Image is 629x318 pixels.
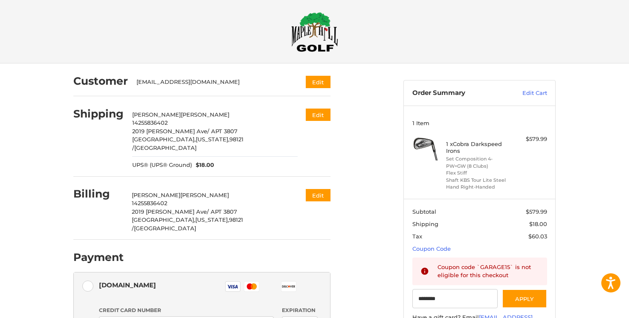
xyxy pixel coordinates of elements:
[134,225,196,232] span: [GEOGRAPHIC_DATA]
[306,109,330,121] button: Edit
[196,136,229,143] span: [US_STATE],
[132,216,195,223] span: [GEOGRAPHIC_DATA],
[438,263,539,280] div: Coupon code `GARAGE15` is not eligible for this checkout
[412,208,436,215] span: Subtotal
[446,140,511,155] h4: 1 x Cobra Darkspeed Irons
[73,74,128,88] h2: Customer
[528,233,547,240] span: $60.03
[134,144,197,151] span: [GEOGRAPHIC_DATA]
[192,161,214,169] span: $18.00
[180,192,229,198] span: [PERSON_NAME]
[446,183,511,191] li: Hand Right-Handed
[181,111,229,118] span: [PERSON_NAME]
[207,208,237,215] span: / APT 3807
[132,136,243,151] span: 98121 /
[282,307,317,314] label: Expiration
[526,208,547,215] span: $579.99
[559,295,629,318] iframe: Google Customer Reviews
[446,169,511,177] li: Flex Stiff
[291,12,338,52] img: Maple Hill Golf
[446,155,511,169] li: Set Composition 4-PW+GW (8 Clubs)
[99,307,274,314] label: Credit Card Number
[136,78,290,86] div: [EMAIL_ADDRESS][DOMAIN_NAME]
[446,177,511,184] li: Shaft KBS Tour Lite Steel
[132,128,207,135] span: 2019 [PERSON_NAME] Ave
[132,111,181,118] span: [PERSON_NAME]
[412,120,547,126] h3: 1 Item
[412,289,498,308] input: Gift Certificate or Coupon Code
[502,289,547,308] button: Apply
[132,136,196,143] span: [GEOGRAPHIC_DATA],
[132,192,180,198] span: [PERSON_NAME]
[529,221,547,227] span: $18.00
[306,189,330,201] button: Edit
[132,200,167,206] span: 14255836402
[132,208,207,215] span: 2019 [PERSON_NAME] Ave
[207,128,238,135] span: / APT 3807
[306,76,330,88] button: Edit
[412,233,422,240] span: Tax
[513,135,547,143] div: $579.99
[73,187,123,201] h2: Billing
[99,278,156,292] div: [DOMAIN_NAME]
[132,119,168,126] span: 14255836402
[412,89,504,97] h3: Order Summary
[73,107,124,120] h2: Shipping
[132,161,192,169] span: UPS® (UPS® Ground)
[132,216,243,232] span: 98121 /
[195,216,229,223] span: [US_STATE],
[73,251,124,264] h2: Payment
[504,89,547,97] a: Edit Cart
[412,221,438,227] span: Shipping
[412,245,451,252] a: Coupon Code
